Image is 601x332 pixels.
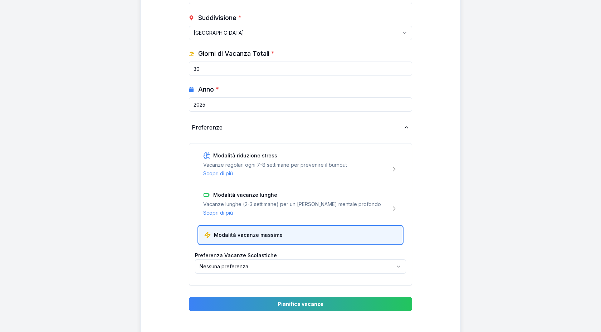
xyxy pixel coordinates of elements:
span: Modalità vacanze lunghe [213,192,277,197]
span: Modalità riduzione stress [213,153,277,158]
button: Pianifica vacanze [189,297,412,311]
span: Giorni di Vacanza Totali [198,49,274,59]
span: Preferenze [192,123,223,132]
button: Scopri di più [203,170,233,177]
button: Scopri di più [203,209,233,216]
p: Vacanze regolari ogni 7-8 settimane per prevenire il burnout [203,161,347,169]
p: Vacanze lunghe (2-3 settimane) per un [PERSON_NAME] mentale profondo [203,201,381,208]
span: Suddivisione [198,13,241,23]
span: Anno [198,84,219,94]
label: Preferenza Vacanze Scolastiche [195,252,277,258]
span: Modalità vacanze massime [214,233,283,238]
